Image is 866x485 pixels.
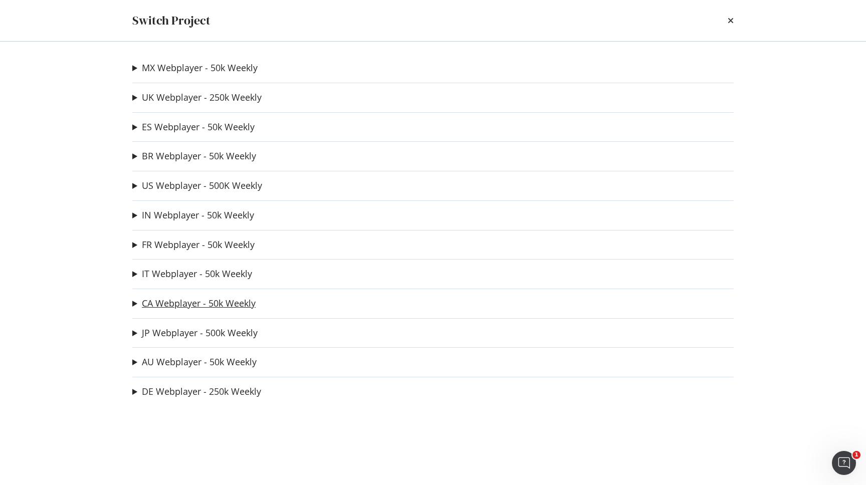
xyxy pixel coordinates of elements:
a: BR Webplayer - 50k Weekly [142,151,256,161]
a: FR Webplayer - 50k Weekly [142,239,255,250]
summary: IT Webplayer - 50k Weekly [132,268,252,281]
summary: UK Webplayer - 250k Weekly [132,91,262,104]
span: 1 [852,451,860,459]
iframe: Intercom live chat [832,451,856,475]
div: Switch Project [132,12,210,29]
summary: DE Webplayer - 250k Weekly [132,385,261,398]
summary: JP Webplayer - 500k Weekly [132,327,258,340]
a: IT Webplayer - 50k Weekly [142,269,252,279]
a: IN Webplayer - 50k Weekly [142,210,254,220]
a: DE Webplayer - 250k Weekly [142,386,261,397]
a: UK Webplayer - 250k Weekly [142,92,262,103]
summary: BR Webplayer - 50k Weekly [132,150,256,163]
a: AU Webplayer - 50k Weekly [142,357,257,367]
summary: MX Webplayer - 50k Weekly [132,62,258,75]
summary: AU Webplayer - 50k Weekly [132,356,257,369]
a: CA Webplayer - 50k Weekly [142,298,256,309]
a: JP Webplayer - 500k Weekly [142,328,258,338]
summary: FR Webplayer - 50k Weekly [132,238,255,252]
summary: IN Webplayer - 50k Weekly [132,209,254,222]
a: ES Webplayer - 50k Weekly [142,122,255,132]
div: times [728,12,734,29]
a: MX Webplayer - 50k Weekly [142,63,258,73]
summary: ES Webplayer - 50k Weekly [132,121,255,134]
summary: US Webplayer - 500K Weekly [132,179,262,192]
summary: CA Webplayer - 50k Weekly [132,297,256,310]
a: US Webplayer - 500K Weekly [142,180,262,191]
